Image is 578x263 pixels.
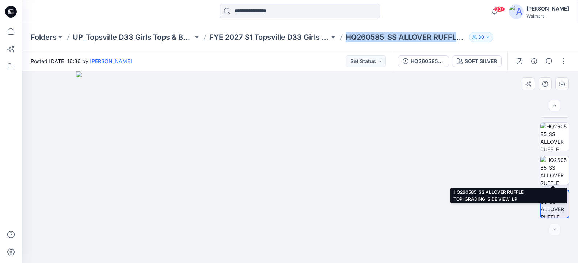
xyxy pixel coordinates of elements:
[478,33,484,41] p: 30
[528,55,540,67] button: Details
[540,156,569,185] img: HQ260585_SS ALLOVER RUFFLE TOP_GRADING_SIDE VIEW_LP
[469,32,493,42] button: 30
[73,32,193,42] a: UP_Topsville D33 Girls Tops & Bottoms
[346,32,466,42] p: HQ260585_SS ALLOVER RUFFLE TOP
[526,13,569,19] div: Walmart
[541,190,569,218] img: HQ260585_SS ALLOVER RUFFLE TOP_GRADING_BACK VIEW_LP
[209,32,330,42] a: FYE 2027 S1 Topsville D33 Girls Tops
[494,6,505,12] span: 99+
[76,71,524,263] img: eyJhbGciOiJIUzI1NiIsImtpZCI6IjAiLCJzbHQiOiJzZXMiLCJ0eXAiOiJKV1QifQ.eyJkYXRhIjp7InR5cGUiOiJzdG9yYW...
[465,57,497,65] div: SOFT SILVER
[398,55,449,67] button: HQ260585_SS ALLOVER RUFFLE TOP_GRADING_FULLSIZE
[509,4,524,19] img: avatar
[31,57,132,65] span: Posted [DATE] 16:36 by
[452,55,502,67] button: SOFT SILVER
[90,58,132,64] a: [PERSON_NAME]
[31,32,57,42] a: Folders
[540,123,569,151] img: HQ260585_SS ALLOVER RUFFLE TOP_GRADING_FRONT VIEW_LP
[526,4,569,13] div: [PERSON_NAME]
[411,57,444,65] div: HQ260585_SS ALLOVER RUFFLE TOP_GRADING_FULLSIZE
